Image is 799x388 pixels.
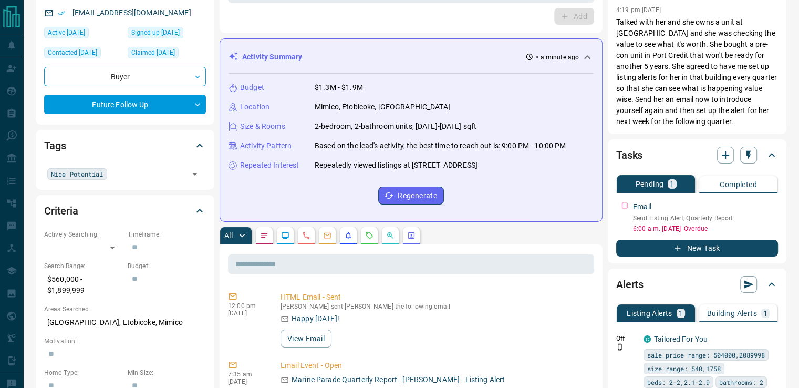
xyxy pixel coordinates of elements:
[616,147,642,164] h2: Tasks
[228,371,265,378] p: 7:35 am
[633,201,651,212] p: Email
[44,133,206,158] div: Tags
[240,121,285,132] p: Size & Rooms
[44,67,206,86] div: Buyer
[240,140,292,151] p: Activity Pattern
[315,140,566,151] p: Based on the lead's activity, the best time to reach out is: 9:00 PM - 10:00 PM
[616,272,778,297] div: Alerts
[315,82,363,93] p: $1.3M - $1.9M
[44,230,122,239] p: Actively Searching:
[58,9,65,17] svg: Email Verified
[281,330,331,348] button: View Email
[44,198,206,223] div: Criteria
[240,82,264,93] p: Budget
[644,335,651,343] div: condos.ca
[720,181,757,188] p: Completed
[44,271,122,299] p: $560,000 - $1,899,999
[407,231,416,240] svg: Agent Actions
[240,160,299,171] p: Repeated Interest
[633,213,778,223] p: Send Listing Alert, Quarterly Report
[128,27,206,42] div: Sun Nov 10 2024
[51,169,103,179] span: Nice Potential
[44,304,206,314] p: Areas Searched:
[616,17,778,127] p: Talked with her and she owns a unit at [GEOGRAPHIC_DATA] and she was checking the value to see wh...
[44,202,78,219] h2: Criteria
[128,368,206,377] p: Min Size:
[323,231,331,240] svg: Emails
[228,302,265,310] p: 12:00 pm
[44,261,122,271] p: Search Range:
[281,360,590,371] p: Email Event - Open
[44,47,122,62] div: Sun Oct 12 2025
[44,95,206,114] div: Future Follow Up
[616,142,778,168] div: Tasks
[48,47,97,58] span: Contacted [DATE]
[260,231,268,240] svg: Notes
[647,377,710,387] span: beds: 2-2,2.1-2.9
[44,314,206,331] p: [GEOGRAPHIC_DATA], Etobicoke, Mimico
[128,261,206,271] p: Budget:
[229,47,594,67] div: Activity Summary< a minute ago
[281,292,590,303] p: HTML Email - Sent
[365,231,373,240] svg: Requests
[44,137,66,154] h2: Tags
[302,231,310,240] svg: Calls
[679,310,683,317] p: 1
[131,27,180,38] span: Signed up [DATE]
[131,47,175,58] span: Claimed [DATE]
[647,363,721,374] span: size range: 540,1758
[344,231,352,240] svg: Listing Alerts
[242,52,302,63] p: Activity Summary
[635,180,663,188] p: Pending
[44,336,206,346] p: Motivation:
[616,240,778,257] button: New Task
[707,310,757,317] p: Building Alerts
[386,231,395,240] svg: Opportunities
[281,303,590,310] p: [PERSON_NAME] sent [PERSON_NAME] the following email
[48,27,85,38] span: Active [DATE]
[633,224,778,233] p: 6:00 a.m. [DATE] - Overdue
[281,231,289,240] svg: Lead Browsing Activity
[616,276,644,293] h2: Alerts
[763,310,767,317] p: 1
[72,8,191,17] a: [EMAIL_ADDRESS][DOMAIN_NAME]
[315,121,476,132] p: 2-bedroom, 2-bathroom units, [DATE]-[DATE] sqft
[44,27,122,42] div: Sat Sep 20 2025
[240,101,269,113] p: Location
[654,335,708,343] a: Tailored For You
[616,6,661,14] p: 4:19 pm [DATE]
[292,313,339,324] p: Happy [DATE]!
[647,350,765,360] span: sale price range: 504000,2089998
[627,310,672,317] p: Listing Alerts
[44,368,122,377] p: Home Type:
[719,377,763,387] span: bathrooms: 2
[224,232,233,239] p: All
[228,378,265,385] p: [DATE]
[128,230,206,239] p: Timeframe:
[315,101,450,113] p: Mimico, Etobicoke, [GEOGRAPHIC_DATA]
[228,310,265,317] p: [DATE]
[535,53,579,62] p: < a minute ago
[378,187,444,205] button: Regenerate
[292,374,505,385] p: Marine Parade Quarterly Report - [PERSON_NAME] - Listing Alert
[616,343,624,351] svg: Push Notification Only
[670,180,674,188] p: 1
[315,160,478,171] p: Repeatedly viewed listings at [STREET_ADDRESS]
[616,334,637,343] p: Off
[188,167,202,181] button: Open
[128,47,206,62] div: Tue Nov 12 2024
